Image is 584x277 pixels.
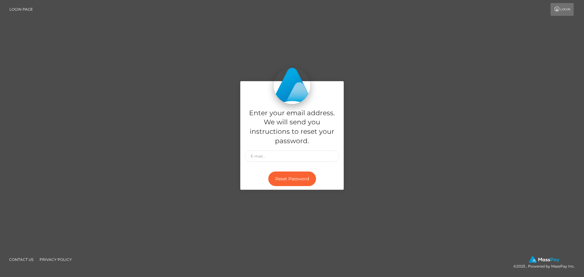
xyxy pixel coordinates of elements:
div: © 2025 , Powered by MassPay Inc. [513,256,579,270]
input: E-mail... [245,151,339,162]
a: Privacy Policy [37,255,74,264]
img: MassPay Login [274,68,310,104]
a: Contact Us [7,255,36,264]
img: MassPay [529,256,559,263]
h5: Enter your email address. We will send you instructions to reset your password. [245,109,339,146]
a: Login [551,3,574,16]
a: Login Page [9,3,33,16]
button: Reset Password [268,171,316,186]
